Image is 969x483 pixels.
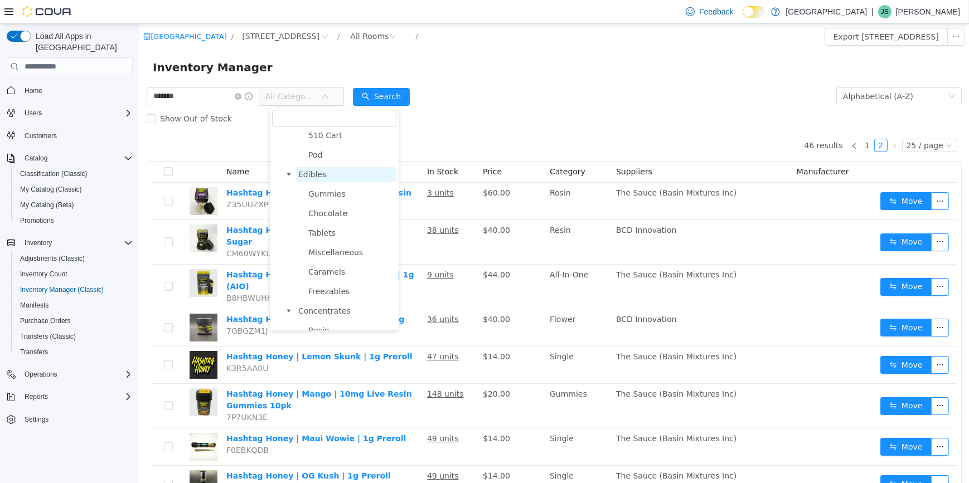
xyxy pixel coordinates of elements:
[16,167,133,180] span: Classification (Classic)
[741,209,792,227] button: icon: swapMove
[792,373,810,391] button: icon: ellipsis
[20,236,56,250] button: Inventory
[156,280,257,295] span: Concentrates
[16,299,53,312] a: Manifests
[288,246,314,255] u: 9 units
[11,251,137,266] button: Adjustments (Classic)
[50,364,78,392] img: Hashtag Honey | Mango | 10mg Live Resin Gummies 10pk hero shot
[288,291,319,300] u: 36 units
[477,328,597,337] span: The Sauce (Basin Mixtures Inc)
[147,148,152,153] i: icon: caret-down
[87,340,129,349] span: K3R5AA0U
[87,389,128,398] span: 7P7UKN3E
[16,90,97,99] span: Show Out of Stock
[741,332,792,350] button: icon: swapMove
[2,82,137,98] button: Home
[343,143,362,152] span: Price
[806,118,813,126] i: icon: down
[50,245,78,273] img: Hashtag Honey | Lemon Cherry Gelato | 1g (AIO) hero shot
[711,119,718,125] i: icon: left
[169,263,210,272] span: Freezables
[11,266,137,282] button: Inventory Count
[166,221,257,236] span: Miscellaneous
[16,183,86,196] a: My Catalog (Classic)
[406,241,472,285] td: All-In-One
[808,4,826,22] button: icon: ellipsis
[20,129,61,143] a: Customers
[11,197,137,213] button: My Catalog (Beta)
[20,413,53,426] a: Settings
[20,106,133,120] span: Users
[288,202,319,211] u: 38 units
[288,410,319,419] u: 49 units
[166,202,257,217] span: Tablets
[16,330,133,343] span: Transfers (Classic)
[159,146,187,155] span: Edibles
[748,115,762,128] li: Next Page
[792,451,810,469] button: icon: ellipsis
[276,8,278,17] span: /
[103,6,180,18] span: 245 W 14th St.
[11,297,137,313] button: Manifests
[87,328,273,337] a: Hashtag Honey | Lemon Skunk | 1g Preroll
[896,5,960,18] p: [PERSON_NAME]
[87,291,265,300] a: Hashtag Honey | Lemon Skunk OG | 3.5g
[410,143,446,152] span: Category
[16,345,133,359] span: Transfers
[681,1,738,23] a: Feedback
[22,6,72,17] img: Cova
[288,447,319,456] u: 49 units
[741,295,792,313] button: icon: swapMove
[406,360,472,404] td: Gummies
[792,414,810,432] button: icon: ellipsis
[16,198,133,212] span: My Catalog (Beta)
[477,164,597,173] span: The Sauce (Basin Mixtures Inc)
[169,185,208,194] span: Chocolate
[16,214,133,227] span: Promotions
[20,106,46,120] button: Users
[87,246,274,267] a: Hashtag Honey | Lemon Cherry Gelato | 1g (AIO)
[166,124,257,139] span: Pod
[20,285,104,294] span: Inventory Manager (Classic)
[50,163,78,191] img: Hashtag Honey | Jelly Cake | 1g Live Rosin hero shot
[25,154,47,163] span: Catalog
[871,5,874,18] p: |
[16,267,72,281] a: Inventory Count
[87,447,251,456] a: Hashtag Honey | OG Kush | 1g Preroll
[741,373,792,391] button: icon: swapMove
[288,365,324,374] u: 148 units
[87,164,272,173] a: Hashtag Honey | Jelly Cake | 1g Live Rosin
[343,447,371,456] span: $14.00
[25,415,49,424] span: Settings
[2,105,137,121] button: Users
[169,126,183,135] span: Pod
[25,86,42,95] span: Home
[31,31,133,53] span: Load All Apps in [GEOGRAPHIC_DATA]
[156,143,257,158] span: Edibles
[406,196,472,241] td: Resin
[20,84,47,97] a: Home
[343,202,371,211] span: $40.00
[20,390,133,403] span: Reports
[20,169,88,178] span: Classification (Classic)
[20,270,67,279] span: Inventory Count
[214,64,270,82] button: icon: searchSearch
[16,330,80,343] a: Transfers (Classic)
[16,198,79,212] a: My Catalog (Beta)
[16,345,52,359] a: Transfers
[735,115,748,128] li: 2
[16,283,108,296] a: Inventory Manager (Classic)
[50,201,78,228] img: Hashtag Honey | Lemon Cake | 1g Live Sugar hero shot
[288,143,319,152] span: In Stock
[20,412,133,426] span: Settings
[25,392,48,401] span: Reports
[708,115,721,128] li: Previous Page
[477,447,597,456] span: The Sauce (Basin Mixtures Inc)
[343,246,371,255] span: $44.00
[2,389,137,404] button: Reports
[50,290,78,318] img: Hashtag Honey | Lemon Skunk OG | 3.5g hero shot
[878,5,892,18] div: John Sully
[11,329,137,344] button: Transfers (Classic)
[166,299,257,314] span: Resin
